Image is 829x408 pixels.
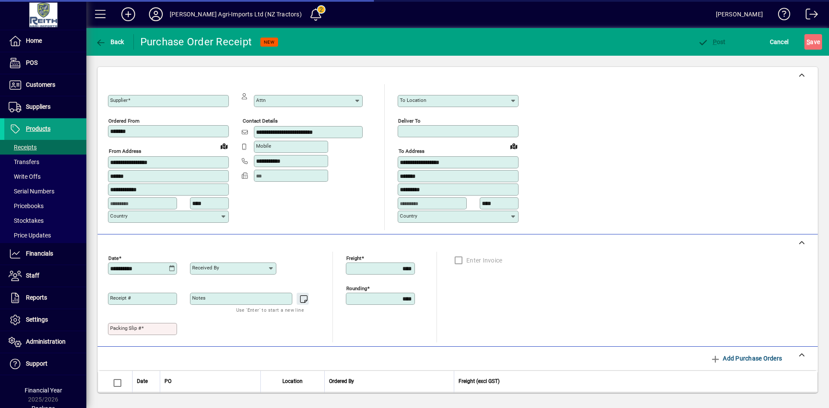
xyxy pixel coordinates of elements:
a: Suppliers [4,96,86,118]
a: Pricebooks [4,199,86,213]
mat-label: Freight [346,255,361,261]
button: Back [93,34,127,50]
mat-label: Receipt # [110,295,131,301]
mat-hint: Use 'Enter' to start a new line [236,305,304,315]
a: Knowledge Base [772,2,791,30]
span: Ordered By [329,376,354,386]
span: S [807,38,810,45]
a: View on map [217,139,231,153]
span: Customers [26,81,55,88]
a: Support [4,353,86,375]
span: ost [698,38,726,45]
a: Write Offs [4,169,86,184]
a: Receipts [4,140,86,155]
span: Support [26,360,47,367]
mat-label: Notes [192,295,206,301]
span: Freight (excl GST) [459,376,500,386]
span: PO [165,376,171,386]
span: Price Updates [9,232,51,239]
a: Customers [4,74,86,96]
button: Cancel [768,34,791,50]
button: Post [696,34,728,50]
span: NEW [264,39,275,45]
span: Write Offs [9,173,41,180]
span: Transfers [9,158,39,165]
mat-label: Rounding [346,285,367,291]
span: Settings [26,316,48,323]
span: Financial Year [25,387,62,394]
span: Stocktakes [9,217,44,224]
a: Home [4,30,86,52]
div: Ordered By [329,376,449,386]
span: Reports [26,294,47,301]
div: [PERSON_NAME] Agri-Imports Ltd (NZ Tractors) [170,7,302,21]
a: Logout [799,2,818,30]
a: Transfers [4,155,86,169]
span: Receipts [9,144,37,151]
mat-label: Supplier [110,97,128,103]
span: Pricebooks [9,202,44,209]
span: Suppliers [26,103,51,110]
a: Administration [4,331,86,353]
div: Date [137,376,155,386]
mat-label: Mobile [256,143,271,149]
mat-label: Deliver To [398,118,421,124]
mat-label: Ordered from [108,118,139,124]
a: Reports [4,287,86,309]
mat-label: Received by [192,265,219,271]
mat-label: Attn [256,97,266,103]
app-page-header-button: Back [86,34,134,50]
a: Serial Numbers [4,184,86,199]
div: PO [165,376,256,386]
div: Purchase Order Receipt [140,35,252,49]
span: Financials [26,250,53,257]
span: Home [26,37,42,44]
button: Add [114,6,142,22]
button: Profile [142,6,170,22]
mat-label: Country [110,213,127,219]
span: Back [95,38,124,45]
button: Add Purchase Orders [707,351,785,366]
span: Products [26,125,51,132]
a: Financials [4,243,86,265]
span: Add Purchase Orders [710,351,782,365]
a: Stocktakes [4,213,86,228]
span: Administration [26,338,66,345]
span: Date [137,376,148,386]
mat-label: Packing Slip # [110,325,141,331]
mat-label: Date [108,255,119,261]
mat-label: Country [400,213,417,219]
div: Freight (excl GST) [459,376,807,386]
button: Save [804,34,822,50]
span: Cancel [770,35,789,49]
span: ave [807,35,820,49]
a: View on map [507,139,521,153]
span: POS [26,59,38,66]
span: Staff [26,272,39,279]
a: Staff [4,265,86,287]
div: [PERSON_NAME] [716,7,763,21]
span: Serial Numbers [9,188,54,195]
mat-label: To location [400,97,426,103]
a: Settings [4,309,86,331]
a: Price Updates [4,228,86,243]
span: P [713,38,717,45]
a: POS [4,52,86,74]
span: Location [282,376,303,386]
